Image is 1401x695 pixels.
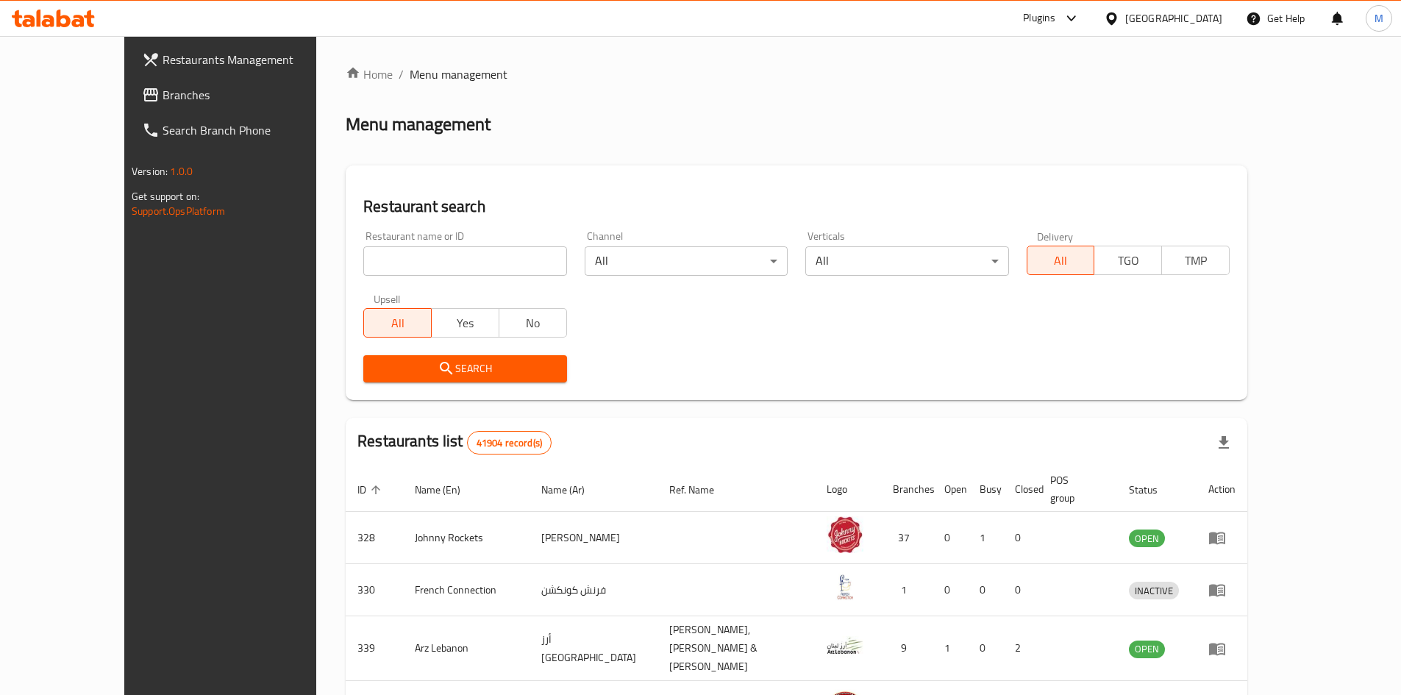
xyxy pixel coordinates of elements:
td: 330 [346,564,403,616]
label: Upsell [374,293,401,304]
input: Search for restaurant name or ID.. [363,246,566,276]
td: French Connection [403,564,530,616]
td: 2 [1003,616,1038,681]
th: Closed [1003,467,1038,512]
td: 9 [881,616,933,681]
span: 1.0.0 [170,162,193,181]
span: TMP [1168,250,1224,271]
td: Johnny Rockets [403,512,530,564]
td: 328 [346,512,403,564]
label: Delivery [1037,231,1074,241]
th: Busy [968,467,1003,512]
td: 0 [1003,512,1038,564]
h2: Restaurant search [363,196,1230,218]
span: 41904 record(s) [468,436,551,450]
div: Plugins [1023,10,1055,27]
td: 0 [933,564,968,616]
a: Search Branch Phone [130,113,358,148]
span: INACTIVE [1129,582,1179,599]
th: Action [1197,467,1247,512]
span: Name (Ar) [541,481,604,499]
span: Branches [163,86,346,104]
span: Search Branch Phone [163,121,346,139]
div: [GEOGRAPHIC_DATA] [1125,10,1222,26]
h2: Menu management [346,113,491,136]
img: Johnny Rockets [827,516,863,553]
td: 0 [968,564,1003,616]
img: Arz Lebanon [827,627,863,664]
div: OPEN [1129,641,1165,658]
td: 0 [968,616,1003,681]
span: Search [375,360,555,378]
span: OPEN [1129,641,1165,657]
span: Name (En) [415,481,480,499]
button: TMP [1161,246,1230,275]
div: All [805,246,1008,276]
a: Home [346,65,393,83]
td: [PERSON_NAME] [530,512,657,564]
th: Branches [881,467,933,512]
span: Ref. Name [669,481,733,499]
button: Search [363,355,566,382]
td: 37 [881,512,933,564]
a: Support.OpsPlatform [132,202,225,221]
td: 339 [346,616,403,681]
span: Status [1129,481,1177,499]
div: Menu [1208,640,1236,657]
span: TGO [1100,250,1156,271]
th: Logo [815,467,881,512]
button: Yes [431,308,499,338]
td: Arz Lebanon [403,616,530,681]
span: No [505,313,561,334]
button: All [1027,246,1095,275]
td: 1 [933,616,968,681]
nav: breadcrumb [346,65,1247,83]
div: Menu [1208,581,1236,599]
span: M [1375,10,1383,26]
div: OPEN [1129,530,1165,547]
a: Restaurants Management [130,42,358,77]
td: [PERSON_NAME],[PERSON_NAME] & [PERSON_NAME] [657,616,816,681]
td: 1 [968,512,1003,564]
span: Menu management [410,65,507,83]
span: Yes [438,313,493,334]
td: 0 [1003,564,1038,616]
li: / [399,65,404,83]
span: POS group [1050,471,1099,507]
th: Open [933,467,968,512]
span: All [370,313,426,334]
img: French Connection [827,569,863,605]
div: Menu [1208,529,1236,546]
button: All [363,308,432,338]
td: 0 [933,512,968,564]
a: Branches [130,77,358,113]
span: ID [357,481,385,499]
td: أرز [GEOGRAPHIC_DATA] [530,616,657,681]
span: OPEN [1129,530,1165,547]
button: TGO [1094,246,1162,275]
button: No [499,308,567,338]
td: فرنش كونكشن [530,564,657,616]
div: All [585,246,788,276]
div: Export file [1206,425,1241,460]
span: Restaurants Management [163,51,346,68]
span: Get support on: [132,187,199,206]
div: Total records count [467,431,552,455]
span: Version: [132,162,168,181]
td: 1 [881,564,933,616]
span: All [1033,250,1089,271]
h2: Restaurants list [357,430,552,455]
